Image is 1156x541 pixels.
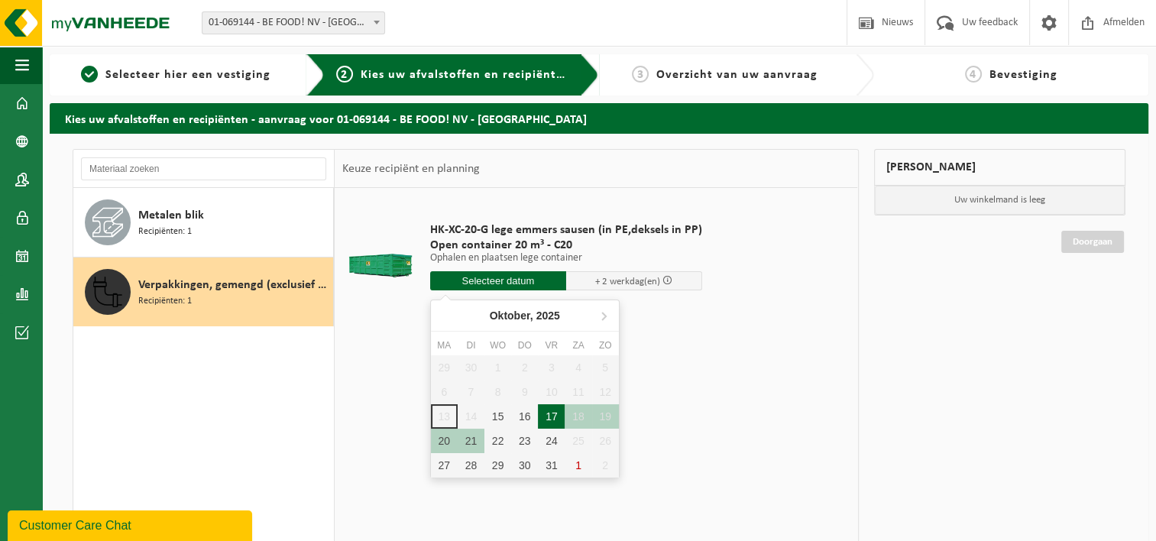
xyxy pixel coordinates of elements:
[565,338,591,353] div: za
[430,238,702,253] span: Open container 20 m³ - C20
[458,429,484,453] div: 21
[431,429,458,453] div: 20
[138,276,329,294] span: Verpakkingen, gemengd (exclusief PMD)
[656,69,818,81] span: Overzicht van uw aanvraag
[73,258,334,326] button: Verpakkingen, gemengd (exclusief PMD) Recipiënten: 1
[138,206,204,225] span: Metalen blik
[138,294,192,309] span: Recipiënten: 1
[81,66,98,83] span: 1
[430,222,702,238] span: HK-XC-20-G lege emmers sausen (in PE,deksels in PP)
[511,429,538,453] div: 23
[336,66,353,83] span: 2
[538,429,565,453] div: 24
[430,271,566,290] input: Selecteer datum
[484,338,511,353] div: wo
[81,157,326,180] input: Materiaal zoeken
[511,338,538,353] div: do
[57,66,294,84] a: 1Selecteer hier een vestiging
[458,338,484,353] div: di
[536,310,560,321] i: 2025
[361,69,571,81] span: Kies uw afvalstoffen en recipiënten
[484,453,511,478] div: 29
[335,150,487,188] div: Keuze recipiënt en planning
[595,277,660,287] span: + 2 werkdag(en)
[989,69,1057,81] span: Bevestiging
[538,453,565,478] div: 31
[632,66,649,83] span: 3
[105,69,270,81] span: Selecteer hier een vestiging
[431,338,458,353] div: ma
[202,11,385,34] span: 01-069144 - BE FOOD! NV - BRUGGE
[202,12,384,34] span: 01-069144 - BE FOOD! NV - BRUGGE
[511,404,538,429] div: 16
[538,338,565,353] div: vr
[73,188,334,258] button: Metalen blik Recipiënten: 1
[431,453,458,478] div: 27
[138,225,192,239] span: Recipiënten: 1
[511,453,538,478] div: 30
[874,149,1126,186] div: [PERSON_NAME]
[484,303,566,328] div: Oktober,
[965,66,982,83] span: 4
[50,103,1148,133] h2: Kies uw afvalstoffen en recipiënten - aanvraag voor 01-069144 - BE FOOD! NV - [GEOGRAPHIC_DATA]
[538,404,565,429] div: 17
[484,429,511,453] div: 22
[875,186,1125,215] p: Uw winkelmand is leeg
[8,507,255,541] iframe: chat widget
[592,338,619,353] div: zo
[430,253,702,264] p: Ophalen en plaatsen lege container
[1061,231,1124,253] a: Doorgaan
[458,453,484,478] div: 28
[484,404,511,429] div: 15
